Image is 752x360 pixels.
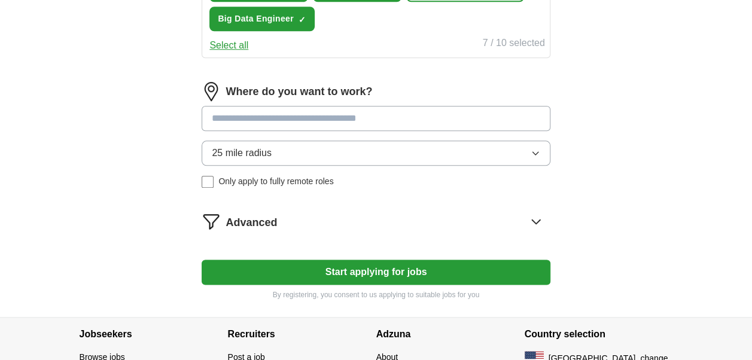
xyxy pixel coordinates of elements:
img: filter [202,212,221,231]
button: 25 mile radius [202,141,550,166]
button: Select all [209,38,248,53]
button: Big Data Engineer✓ [209,7,315,31]
h4: Country selection [525,318,673,351]
span: Big Data Engineer [218,13,294,25]
span: Advanced [226,215,277,231]
label: Where do you want to work? [226,84,372,100]
span: Only apply to fully remote roles [218,175,333,188]
input: Only apply to fully remote roles [202,176,214,188]
button: Start applying for jobs [202,260,550,285]
div: 7 / 10 selected [483,36,545,53]
p: By registering, you consent to us applying to suitable jobs for you [202,289,550,300]
span: ✓ [299,15,306,25]
span: 25 mile radius [212,146,272,160]
img: location.png [202,82,221,101]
